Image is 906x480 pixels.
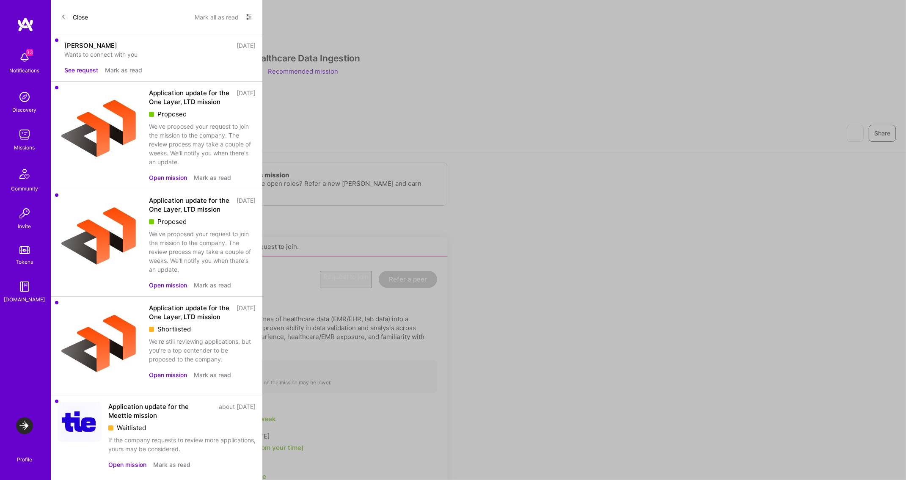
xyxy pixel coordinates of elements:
img: discovery [16,88,33,105]
img: bell [16,49,33,66]
div: We've proposed your request to join the mission to the company. The review process may take a cou... [149,229,256,274]
div: Application update for the One Layer, LTD mission [149,88,231,106]
img: Company Logo [58,196,142,281]
img: teamwork [16,126,33,143]
button: Open mission [149,173,187,182]
div: Application update for the One Layer, LTD mission [149,196,231,214]
button: Open mission [149,370,187,379]
img: Company Logo [58,88,142,173]
span: 33 [26,49,33,56]
div: [DATE] [237,303,256,321]
img: Invite [16,205,33,222]
button: Close [61,10,88,24]
div: Tokens [16,257,33,266]
button: See request [64,66,98,74]
button: Mark as read [105,66,142,74]
button: Mark as read [194,173,231,182]
div: Missions [14,143,35,152]
img: Company Logo [58,402,102,442]
div: Invite [18,222,31,231]
div: Application update for the Meettie mission [108,402,214,420]
button: Mark as read [194,281,231,290]
div: If the company requests to review more applications, yours may be considered. [108,436,256,453]
button: Mark all as read [195,10,239,24]
img: tokens [19,246,30,254]
div: Notifications [10,66,40,75]
div: We're still reviewing applications, but you're a top contender to be proposed to the company. [149,337,256,364]
div: Waitlisted [108,423,256,432]
div: Proposed [149,217,256,226]
button: Open mission [149,281,187,290]
img: Company Logo [58,303,142,388]
div: [DATE] [237,88,256,106]
img: logo [17,17,34,32]
div: [DATE] [237,41,256,50]
a: Profile [14,446,35,463]
div: Discovery [13,105,37,114]
div: [DOMAIN_NAME] [4,295,45,304]
div: about [DATE] [219,402,256,420]
div: Application update for the One Layer, LTD mission [149,303,231,321]
div: Community [11,184,38,193]
div: Profile [17,455,32,463]
div: Proposed [149,110,256,119]
div: Shortlisted [149,325,256,334]
a: LaunchDarkly: Experimentation Delivery Team [14,417,35,434]
button: Mark as read [153,460,190,469]
div: [DATE] [237,196,256,214]
div: Wants to connect with you [64,50,256,59]
img: LaunchDarkly: Experimentation Delivery Team [16,417,33,434]
button: Mark as read [194,370,231,379]
img: Community [14,164,35,184]
div: We've proposed your request to join the mission to the company. The review process may take a cou... [149,122,256,166]
div: [PERSON_NAME] [64,41,117,50]
button: Open mission [108,460,146,469]
img: guide book [16,278,33,295]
